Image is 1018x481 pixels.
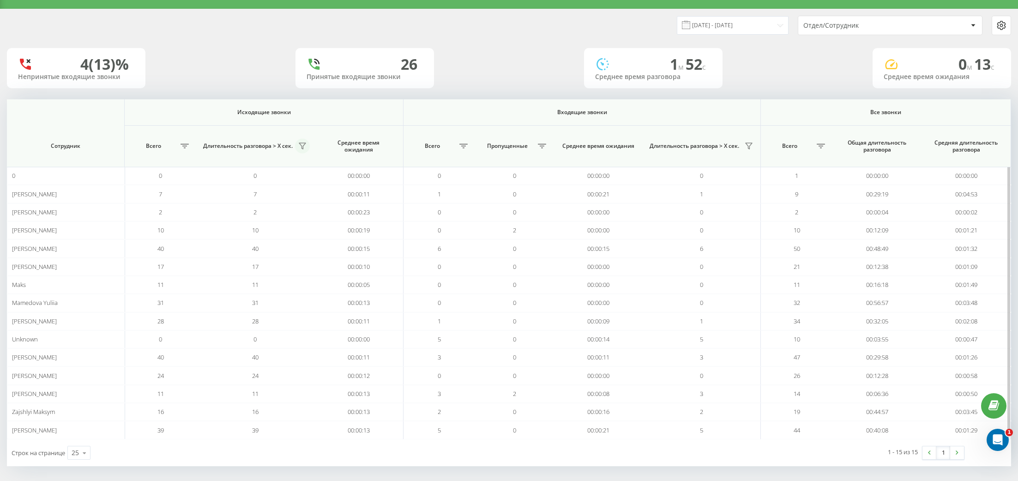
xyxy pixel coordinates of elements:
span: 0 [700,262,703,271]
span: 2 [438,408,441,416]
span: Исходящие звонки [143,109,385,116]
span: 7 [159,190,162,198]
td: 00:00:19 [314,221,404,239]
span: Длительность разговора > Х сек. [201,142,295,150]
span: Все звонки [777,109,994,116]
span: 21 [794,262,800,271]
div: 4 (13)% [80,55,129,73]
span: 0 [438,226,441,234]
span: 10 [252,226,259,234]
td: 00:44:57 [832,403,922,421]
span: 6 [438,244,441,253]
span: 1 [700,190,703,198]
td: 00:01:49 [922,276,1011,294]
span: 5 [700,335,703,343]
span: 0 [513,335,516,343]
span: [PERSON_NAME] [12,226,57,234]
span: Сотрудник [17,142,114,150]
span: [PERSON_NAME] [12,353,57,361]
td: 00:00:00 [832,167,922,185]
span: 2 [700,408,703,416]
span: 10 [157,226,164,234]
span: 1 [700,317,703,325]
div: Среднее время ожидания [884,73,1000,81]
span: 0 [159,335,162,343]
span: 0 [513,426,516,434]
span: 44 [794,426,800,434]
span: Zajshlyi Maksym [12,408,55,416]
span: [PERSON_NAME] [12,371,57,380]
span: [PERSON_NAME] [12,190,57,198]
span: 3 [700,353,703,361]
span: 9 [795,190,798,198]
td: 00:00:21 [554,185,643,203]
span: 40 [252,244,259,253]
span: 0 [700,298,703,307]
td: 00:12:28 [832,366,922,384]
td: 00:00:00 [554,167,643,185]
td: 00:00:15 [554,239,643,257]
td: 00:04:53 [922,185,1011,203]
span: 0 [253,171,257,180]
span: 24 [157,371,164,380]
span: 0 [159,171,162,180]
span: Пропущенные [480,142,535,150]
span: 0 [513,371,516,380]
div: 26 [401,55,417,73]
td: 00:00:16 [554,403,643,421]
span: 0 [700,280,703,289]
span: 16 [157,408,164,416]
span: 40 [252,353,259,361]
span: Всего [408,142,457,150]
span: 39 [157,426,164,434]
span: 0 [438,262,441,271]
td: 00:00:50 [922,385,1011,403]
span: 6 [700,244,703,253]
td: 00:29:58 [832,348,922,366]
td: 00:00:00 [554,294,643,312]
span: 3 [438,390,441,398]
span: 10 [794,226,800,234]
td: 00:01:29 [922,421,1011,439]
span: [PERSON_NAME] [12,317,57,325]
td: 00:01:09 [922,258,1011,276]
span: 11 [157,390,164,398]
span: Средняя длительность разговора [930,139,1002,153]
a: 1 [936,446,950,459]
span: 2 [159,208,162,216]
td: 00:12:38 [832,258,922,276]
span: 2 [513,226,516,234]
span: 2 [513,390,516,398]
td: 00:00:13 [314,385,404,403]
span: 14 [794,390,800,398]
td: 00:00:09 [554,312,643,330]
span: 19 [794,408,800,416]
span: 3 [438,353,441,361]
span: 0 [438,171,441,180]
td: 00:00:13 [314,421,404,439]
span: 5 [438,426,441,434]
td: 00:00:21 [554,421,643,439]
td: 00:00:08 [554,385,643,403]
span: 0 [700,371,703,380]
span: 11 [794,280,800,289]
td: 00:00:04 [832,203,922,221]
td: 00:02:08 [922,312,1011,330]
span: 1 [1006,429,1013,436]
td: 00:00:12 [314,366,404,384]
div: Отдел/Сотрудник [803,22,914,30]
span: Длительность разговора > Х сек. [648,142,741,150]
iframe: Intercom live chat [987,429,1009,451]
span: 28 [252,317,259,325]
td: 00:00:00 [554,221,643,239]
span: 0 [438,298,441,307]
span: 1 [795,171,798,180]
td: 00:00:58 [922,366,1011,384]
td: 00:01:26 [922,348,1011,366]
span: 3 [700,390,703,398]
span: 0 [958,54,974,74]
span: 0 [438,280,441,289]
td: 00:32:05 [832,312,922,330]
span: 11 [157,280,164,289]
td: 00:00:11 [314,312,404,330]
